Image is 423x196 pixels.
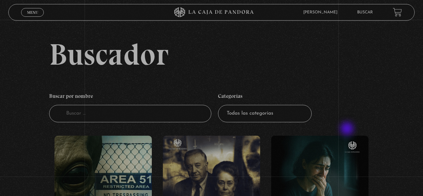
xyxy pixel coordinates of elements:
h4: Buscar por nombre [49,89,212,105]
h2: Buscador [49,39,415,69]
a: View your shopping cart [393,8,402,17]
span: Menu [27,10,38,14]
span: Cerrar [25,16,40,20]
span: [PERSON_NAME] [300,10,344,14]
h4: Categorías [218,89,312,105]
a: Buscar [357,10,373,14]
